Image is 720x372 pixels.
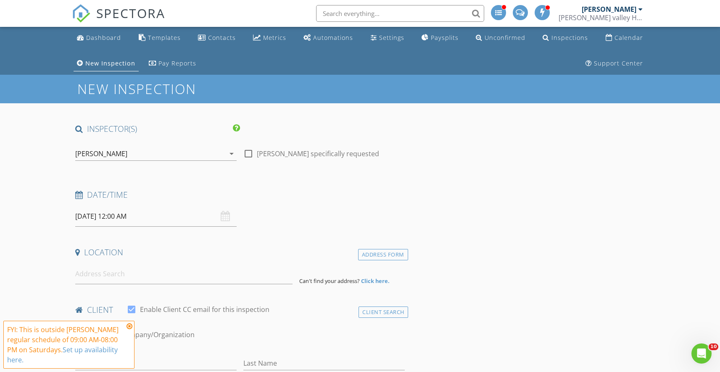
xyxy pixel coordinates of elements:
[140,305,269,314] label: Enable Client CC email for this inspection
[75,189,404,200] h4: Date/Time
[72,11,165,29] a: SPECTORA
[158,59,196,67] div: Pay Reports
[316,5,484,22] input: Search everything...
[313,34,353,42] div: Automations
[7,325,124,365] div: FYI: This is outside [PERSON_NAME] regular schedule of 09:00 AM-08:00 PM on Saturdays.
[257,149,379,158] label: [PERSON_NAME] specifically requested
[85,59,135,67] div: New Inspection
[359,307,408,318] div: Client Search
[74,30,124,46] a: Dashboard
[145,56,200,71] a: Pay Reports
[74,56,139,71] a: New Inspection
[551,34,588,42] div: Inspections
[72,4,90,23] img: The Best Home Inspection Software - Spectora
[582,5,636,13] div: [PERSON_NAME]
[418,30,462,46] a: Paysplits
[300,30,356,46] a: Automations (Advanced)
[361,277,390,285] strong: Click here.
[75,206,237,227] input: Select date
[86,34,121,42] div: Dashboard
[582,56,646,71] a: Support Center
[75,150,127,157] div: [PERSON_NAME]
[89,330,195,339] label: Client is a Company/Organization
[135,30,184,46] a: Templates
[594,59,643,67] div: Support Center
[358,249,408,260] div: Address Form
[250,30,290,46] a: Metrics
[227,149,237,159] i: arrow_drop_down
[75,264,293,284] input: Address Search
[691,343,712,364] iframe: Intercom live chat
[539,30,591,46] a: Inspections
[7,345,118,364] a: Set up availability here.
[709,343,718,350] span: 10
[367,30,408,46] a: Settings
[77,81,264,96] h1: New Inspection
[472,30,529,46] a: Unconfirmed
[263,34,286,42] div: Metrics
[559,13,643,22] div: Hudson valley Home Inspections LLC.
[602,30,646,46] a: Calendar
[75,304,404,315] h4: client
[75,247,404,258] h4: Location
[485,34,525,42] div: Unconfirmed
[148,34,181,42] div: Templates
[615,34,643,42] div: Calendar
[208,34,236,42] div: Contacts
[75,123,240,134] h4: INSPECTOR(S)
[431,34,459,42] div: Paysplits
[299,277,360,285] span: Can't find your address?
[379,34,404,42] div: Settings
[96,4,165,22] span: SPECTORA
[195,30,239,46] a: Contacts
